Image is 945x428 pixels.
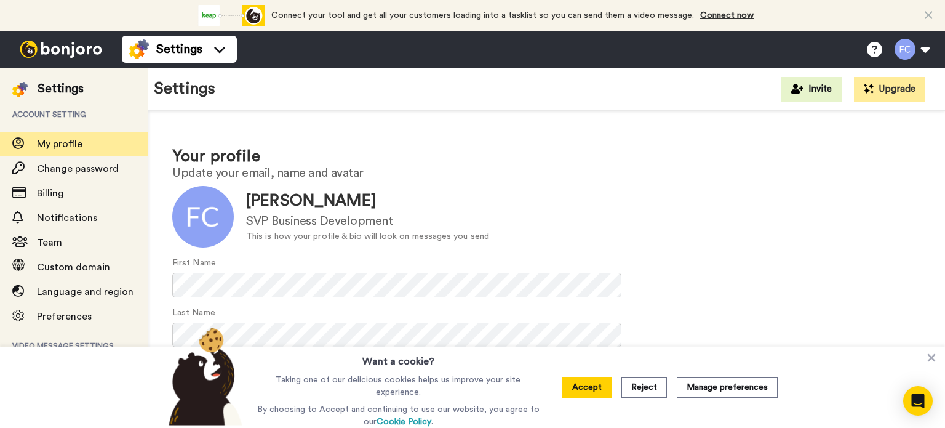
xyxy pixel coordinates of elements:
[854,77,925,102] button: Upgrade
[562,377,612,398] button: Accept
[197,5,265,26] div: animation
[156,41,202,58] span: Settings
[37,262,110,272] span: Custom domain
[38,80,84,97] div: Settings
[172,257,216,270] label: First Name
[37,139,82,149] span: My profile
[37,188,64,198] span: Billing
[172,148,920,166] h1: Your profile
[677,377,778,398] button: Manage preferences
[157,327,249,426] img: bear-with-cookie.png
[37,213,97,223] span: Notifications
[172,307,215,320] label: Last Name
[700,11,754,20] a: Connect now
[37,164,119,174] span: Change password
[246,230,489,243] div: This is how your profile & bio will look on messages you send
[154,80,215,98] h1: Settings
[129,39,149,59] img: settings-colored.svg
[37,287,134,297] span: Language and region
[37,238,62,248] span: Team
[15,41,107,58] img: bj-logo-header-white.svg
[172,166,920,180] h2: Update your email, name and avatar
[37,312,92,321] span: Preferences
[903,386,933,416] div: Open Intercom Messenger
[254,374,543,398] p: Taking one of our delicious cookies helps us improve your site experience.
[781,77,842,102] button: Invite
[271,11,694,20] span: Connect your tool and get all your customers loading into a tasklist so you can send them a video...
[246,212,489,230] div: SVP Business Development
[621,377,667,398] button: Reject
[12,82,28,97] img: settings-colored.svg
[254,403,543,428] p: By choosing to Accept and continuing to use our website, you agree to our .
[377,418,431,426] a: Cookie Policy
[246,190,489,212] div: [PERSON_NAME]
[362,347,434,369] h3: Want a cookie?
